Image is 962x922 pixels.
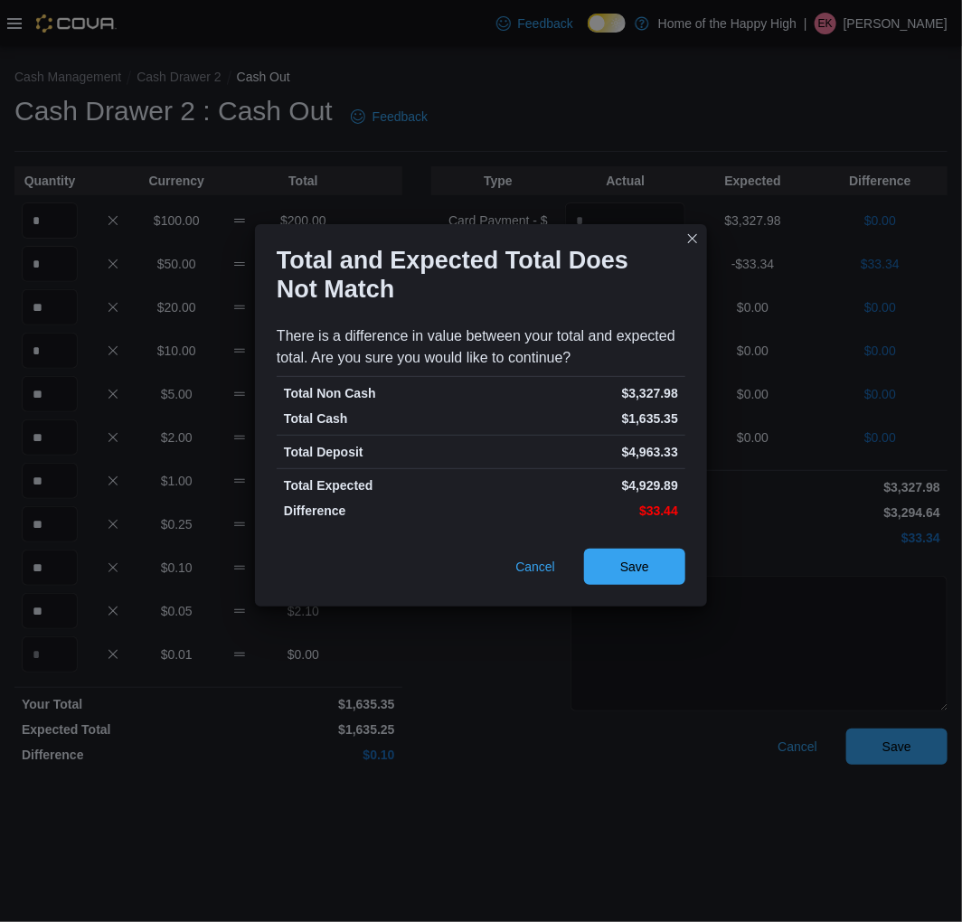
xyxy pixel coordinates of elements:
[515,558,555,576] span: Cancel
[284,409,477,428] p: Total Cash
[277,246,671,304] h1: Total and Expected Total Does Not Match
[284,443,477,461] p: Total Deposit
[284,502,477,520] p: Difference
[485,502,678,520] p: $33.44
[682,228,703,249] button: Closes this modal window
[584,549,685,585] button: Save
[284,476,477,494] p: Total Expected
[485,384,678,402] p: $3,327.98
[485,443,678,461] p: $4,963.33
[620,558,649,576] span: Save
[485,409,678,428] p: $1,635.35
[508,549,562,585] button: Cancel
[277,325,685,369] div: There is a difference in value between your total and expected total. Are you sure you would like...
[485,476,678,494] p: $4,929.89
[284,384,477,402] p: Total Non Cash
